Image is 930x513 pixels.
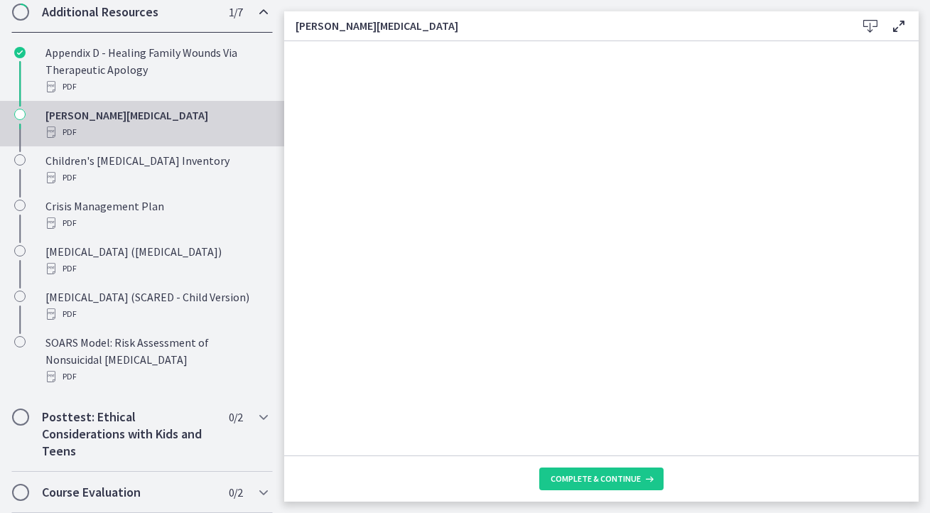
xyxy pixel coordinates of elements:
span: 0 / 2 [229,484,242,501]
div: [MEDICAL_DATA] ([MEDICAL_DATA]) [45,243,267,277]
span: Complete & continue [551,473,641,485]
div: PDF [45,368,267,385]
div: Children's [MEDICAL_DATA] Inventory [45,152,267,186]
div: [PERSON_NAME][MEDICAL_DATA] [45,107,267,141]
div: Crisis Management Plan [45,198,267,232]
span: 0 / 2 [229,409,242,426]
div: Appendix D - Healing Family Wounds Via Therapeutic Apology [45,44,267,95]
div: PDF [45,124,267,141]
i: Completed [14,47,26,58]
div: PDF [45,215,267,232]
h2: Posttest: Ethical Considerations with Kids and Teens [42,409,215,460]
div: PDF [45,260,267,277]
div: [MEDICAL_DATA] (SCARED - Child Version) [45,288,267,323]
button: Complete & continue [539,468,664,490]
h2: Additional Resources [42,4,215,21]
div: PDF [45,169,267,186]
span: 1 / 7 [229,4,242,21]
div: SOARS Model: Risk Assessment of Nonsuicidal [MEDICAL_DATA] [45,334,267,385]
h2: Course Evaluation [42,484,215,501]
div: PDF [45,78,267,95]
h3: [PERSON_NAME][MEDICAL_DATA] [296,17,833,34]
div: PDF [45,306,267,323]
